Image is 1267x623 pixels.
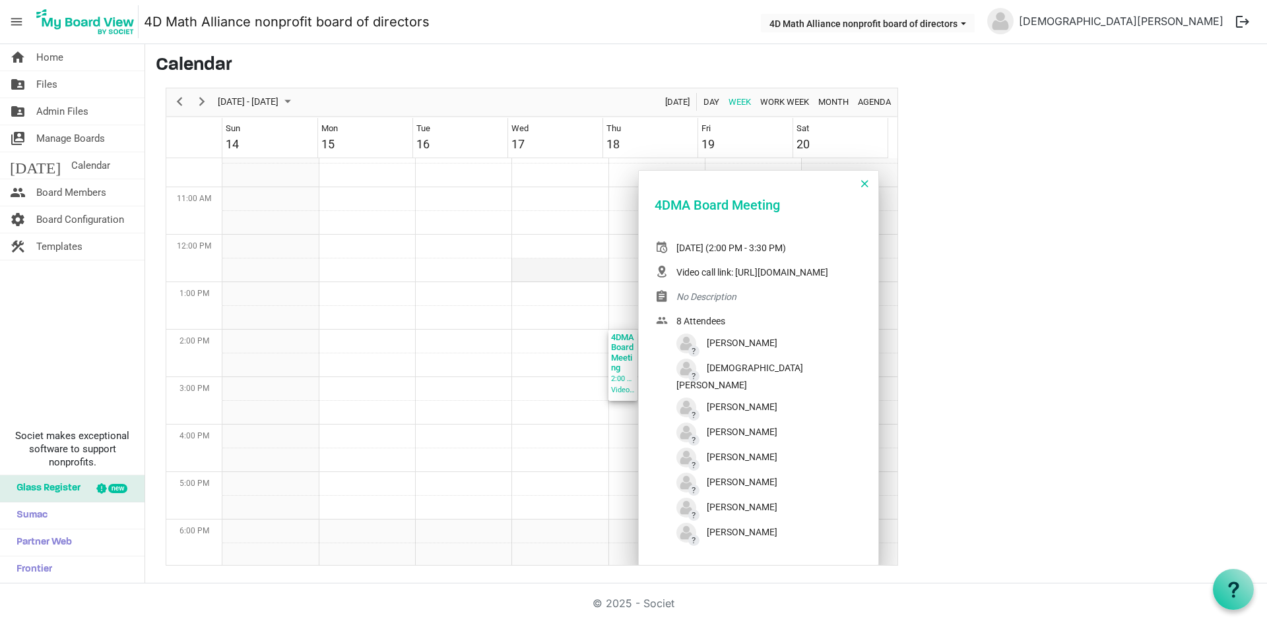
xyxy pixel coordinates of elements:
img: no-profile-picture.svg [676,423,696,442]
span: people [656,314,676,548]
div: [DATE] (2:00 PM - 3:30 PM) [676,241,786,255]
h3: Calendar [156,55,1256,77]
div: [PERSON_NAME] [676,523,866,543]
div: 19 [701,135,715,153]
div: Sat [796,122,809,135]
span: Glass Register [10,475,81,502]
div: Tue [416,122,430,135]
span: construction [10,233,26,260]
button: Day [701,94,722,110]
div: next period [191,88,213,116]
span: Manage Boards [36,125,105,152]
span: 4:00 PM [179,431,209,440]
span: ? [688,485,699,496]
span: No Description [676,291,739,302]
div: 4DMA Board Meeting [611,330,635,373]
button: Previous [171,94,189,110]
span: ? [688,409,699,421]
img: no-profile-picture.svg [676,398,696,417]
span: Files [36,71,57,98]
span: ? [688,510,699,521]
button: Close [855,174,875,194]
span: home [10,44,26,71]
span: [DATE] - [DATE] [216,94,280,110]
button: Today [663,94,692,110]
span: folder_shared [10,98,26,125]
a: [DEMOGRAPHIC_DATA][PERSON_NAME] [1014,8,1229,34]
button: September 2025 [216,94,297,110]
span: 5:00 PM [179,479,209,488]
div: 16 [416,135,430,153]
button: Month [816,94,851,110]
span: Templates [36,233,82,260]
div: Sun [226,122,240,135]
div: [PERSON_NAME] [676,423,866,442]
span: ? [688,535,699,546]
button: Week [727,94,754,110]
div: [PERSON_NAME] [676,448,866,467]
span: 2:00 PM [179,336,209,345]
span: folder_shared [10,71,26,98]
div: Week of September 17, 2025 [166,88,898,566]
span: Sumac [10,502,48,529]
span: Week [727,94,752,110]
div: Video call link: [URL][DOMAIN_NAME] [611,384,635,396]
div: [PERSON_NAME] [676,334,866,353]
img: no-profile-picture.svg [676,473,696,492]
div: 2:00 PM - 3:30 PM [611,373,635,385]
div: Thu [606,122,621,135]
span: [DATE] [10,152,61,179]
span: Day [702,94,721,110]
span: ? [688,345,699,357]
span: Agenda [857,94,892,110]
span: Home [36,44,63,71]
span: ? [688,434,699,446]
span: ? [688,460,699,471]
a: © 2025 - Societ [593,597,674,610]
div: 15 [321,135,335,153]
div: 4DMA Board Meeting Begin From Thursday, September 18, 2025 at 2:00:00 PM GMT-07:00 Ends At Thursd... [608,330,637,401]
div: 4DMA Board Meeting [655,195,862,215]
a: My Board View Logo [32,5,144,38]
span: Board Configuration [36,206,124,233]
span: switch_account [10,125,26,152]
span: 6:00 PM [179,526,209,535]
div: 20 [796,135,810,153]
span: 11:00 AM [177,194,211,203]
div: Fri [701,122,711,135]
img: no-profile-picture.svg [676,334,696,353]
img: no-profile-picture.svg [987,8,1014,34]
div: Wed [511,122,529,135]
img: no-profile-picture.svg [676,498,696,518]
span: Admin Files [36,98,88,125]
span: people [10,179,26,206]
div: new [108,484,127,493]
button: Next [193,94,211,110]
a: 4D Math Alliance nonprofit board of directors [144,9,430,35]
button: 4D Math Alliance nonprofit board of directors dropdownbutton [761,14,975,32]
div: 8 Attendees [676,314,866,328]
span: Work Week [759,94,810,110]
div: September 14 - 20, 2025 [213,88,299,116]
div: [PERSON_NAME] [676,498,866,518]
span: Board Members [36,179,106,206]
img: no-profile-picture.svg [676,448,696,467]
span: Month [817,94,850,110]
div: 18 [606,135,620,153]
img: My Board View Logo [32,5,139,38]
div: Mon [321,122,338,135]
div: [DEMOGRAPHIC_DATA][PERSON_NAME] [676,359,866,392]
div: [PERSON_NAME] [676,473,866,492]
span: 3:00 PM [179,384,209,393]
span: 1:00 PM [179,289,209,298]
button: Agenda [856,94,893,110]
span: Frontier [10,556,52,583]
span: ? [688,371,699,382]
div: [PERSON_NAME] [676,398,866,417]
span: [DATE] [664,94,691,110]
div: previous period [168,88,191,116]
button: Work Week [758,94,812,110]
span: Societ makes exceptional software to support nonprofits. [6,429,139,469]
span: menu [4,9,29,34]
span: Partner Web [10,529,72,556]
